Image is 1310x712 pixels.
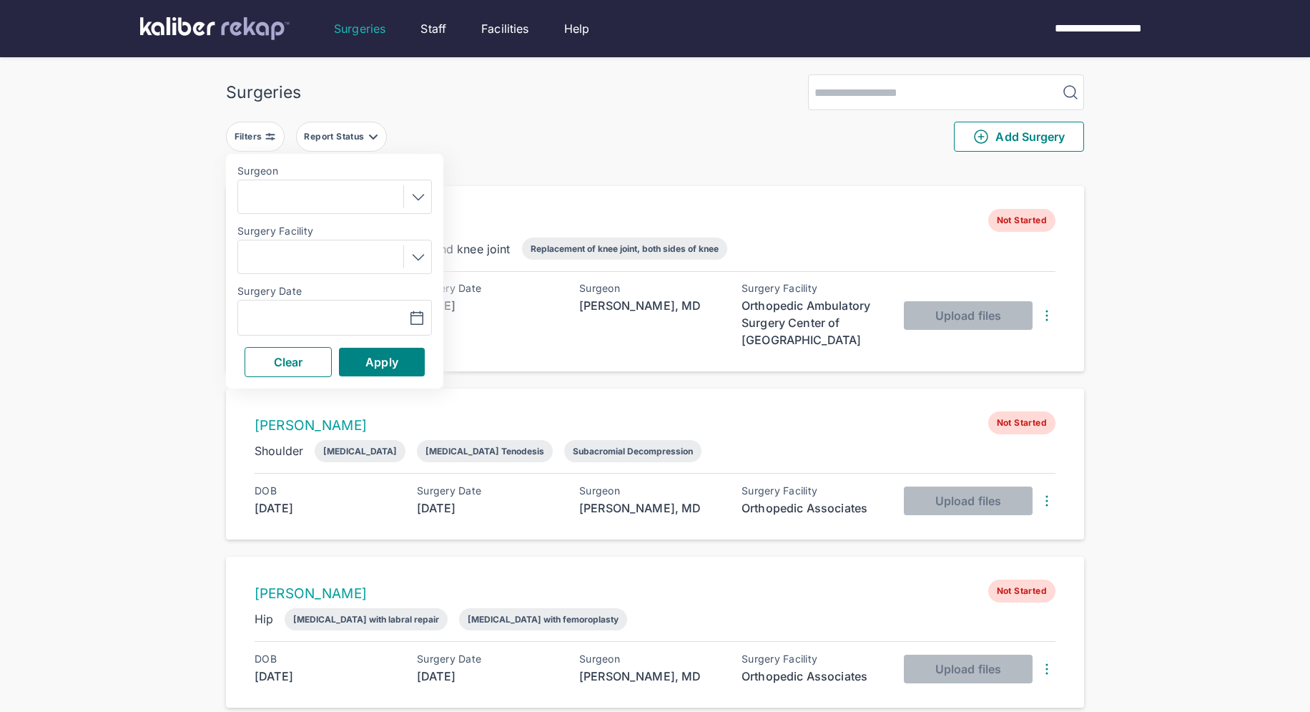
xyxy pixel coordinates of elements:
[935,494,1001,508] span: Upload files
[293,614,439,625] div: [MEDICAL_DATA] with labral repair
[334,20,385,37] a: Surgeries
[255,585,367,602] a: [PERSON_NAME]
[742,499,885,517] div: Orthopedic Associates
[417,499,560,517] div: [DATE]
[904,487,1033,515] button: Upload files
[579,283,722,294] div: Surgeon
[235,131,265,142] div: Filters
[425,446,544,457] div: [MEDICAL_DATA] Tenodesis
[226,122,285,152] button: Filters
[904,655,1033,683] button: Upload files
[274,355,303,369] span: Clear
[255,417,367,434] a: [PERSON_NAME]
[417,485,560,497] div: Surgery Date
[579,668,722,685] div: [PERSON_NAME], MD
[339,348,425,376] button: Apply
[140,17,290,40] img: kaliber labs logo
[1038,492,1055,509] img: DotsThreeVertical.31cb0eda.svg
[417,297,560,314] div: [DATE]
[365,355,398,369] span: Apply
[368,131,379,142] img: filter-caret-down-grey.b3560631.svg
[237,165,432,177] label: Surgeon
[988,411,1055,434] span: Not Started
[255,485,398,497] div: DOB
[579,297,722,314] div: [PERSON_NAME], MD
[296,122,387,152] button: Report Status
[742,668,885,685] div: Orthopedic Associates
[742,653,885,665] div: Surgery Facility
[988,580,1055,603] span: Not Started
[255,442,303,459] div: Shoulder
[237,225,432,237] label: Surgery Facility
[265,131,276,142] img: faders-horizontal-grey.d550dbda.svg
[579,485,722,497] div: Surgeon
[468,614,619,625] div: [MEDICAL_DATA] with femoroplasty
[954,122,1084,152] button: Add Surgery
[579,499,722,517] div: [PERSON_NAME], MD
[531,243,719,254] div: Replacement of knee joint, both sides of knee
[742,297,885,348] div: Orthopedic Ambulatory Surgery Center of [GEOGRAPHIC_DATA]
[481,20,529,37] a: Facilities
[935,662,1001,676] span: Upload files
[564,20,590,37] a: Help
[972,128,1065,145] span: Add Surgery
[1062,84,1079,101] img: MagnifyingGlass.1dc66aab.svg
[245,347,332,377] button: Clear
[237,286,432,297] label: Surgery Date
[935,308,1001,323] span: Upload files
[742,283,885,294] div: Surgery Facility
[420,20,446,37] a: Staff
[255,653,398,665] div: DOB
[255,499,398,517] div: [DATE]
[1038,307,1055,324] img: DotsThreeVertical.31cb0eda.svg
[579,653,722,665] div: Surgeon
[417,668,560,685] div: [DATE]
[904,301,1033,330] button: Upload files
[972,128,990,145] img: PlusCircleGreen.5fd88d77.svg
[417,283,560,294] div: Surgery Date
[304,131,367,142] div: Report Status
[742,485,885,497] div: Surgery Facility
[255,668,398,685] div: [DATE]
[226,82,301,102] div: Surgeries
[573,446,693,457] div: Subacromial Decompression
[323,446,397,457] div: [MEDICAL_DATA]
[1038,660,1055,678] img: DotsThreeVertical.31cb0eda.svg
[417,653,560,665] div: Surgery Date
[226,163,1084,180] div: 2257 entries
[255,610,273,628] div: Hip
[988,209,1055,232] span: Not Started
